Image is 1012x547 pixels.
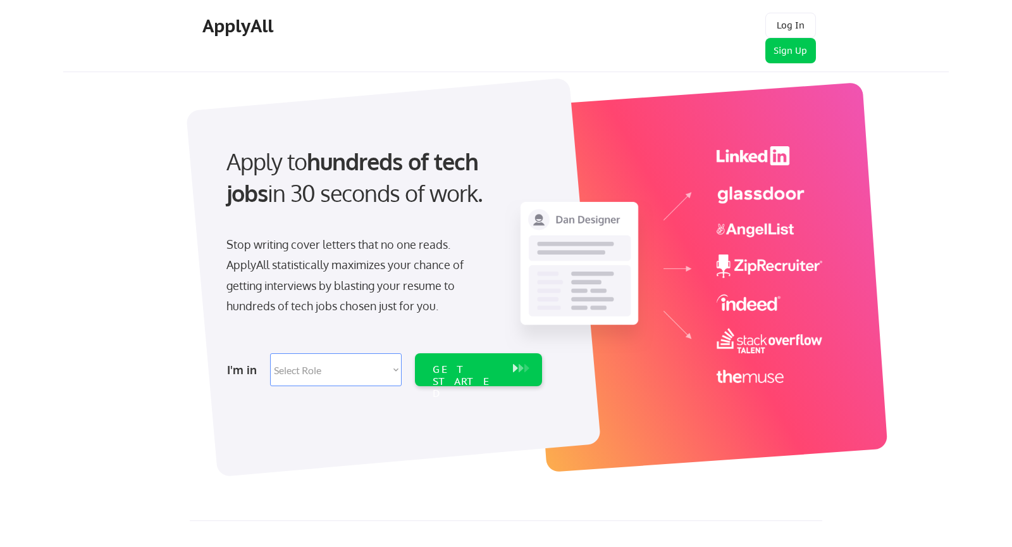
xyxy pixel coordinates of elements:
[226,234,486,317] div: Stop writing cover letters that no one reads. ApplyAll statistically maximizes your chance of get...
[765,13,816,38] button: Log In
[202,15,277,37] div: ApplyAll
[226,147,484,207] strong: hundreds of tech jobs
[765,38,816,63] button: Sign Up
[226,146,537,210] div: Apply to in 30 seconds of work.
[227,360,262,380] div: I'm in
[433,363,500,400] div: GET STARTED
